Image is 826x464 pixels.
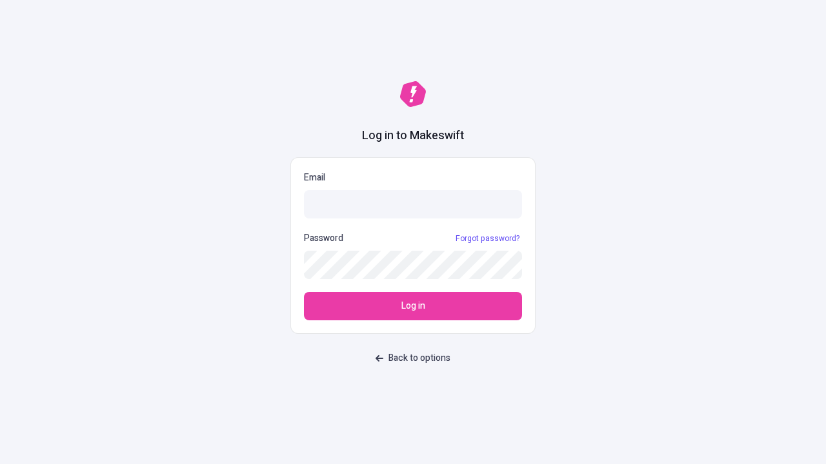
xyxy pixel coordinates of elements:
[304,171,522,185] p: Email
[304,231,343,246] p: Password
[401,299,425,313] span: Log in
[304,292,522,320] button: Log in
[388,351,450,365] span: Back to options
[304,190,522,218] input: Email
[368,347,458,370] button: Back to options
[362,128,464,144] h1: Log in to Makeswift
[453,233,522,244] a: Forgot password?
